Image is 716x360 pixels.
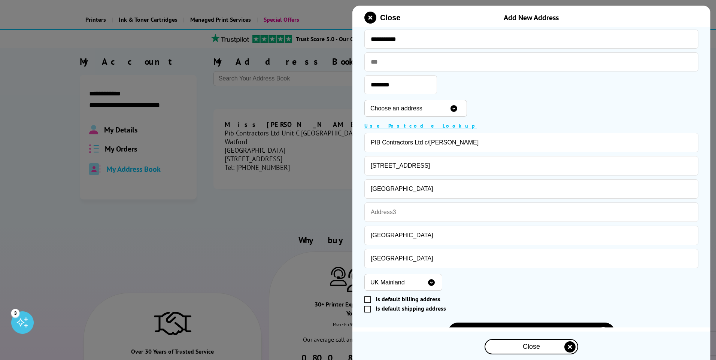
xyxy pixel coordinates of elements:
button: close modal [485,339,578,354]
div: Add New Address [431,13,631,22]
div: 3 [11,309,19,317]
input: Address1 [364,156,698,176]
span: Is default billing address [376,296,440,302]
span: Is default shipping address [376,306,446,311]
input: Company [364,133,698,152]
button: Save Address [448,323,615,342]
span: Close [523,343,540,351]
input: County [364,249,698,268]
input: Address2 [364,179,698,199]
span: Close [380,13,400,22]
button: close modal [364,12,400,24]
input: City [364,226,698,245]
a: Use Postcode Lookup [364,122,477,129]
input: Address3 [364,202,698,222]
